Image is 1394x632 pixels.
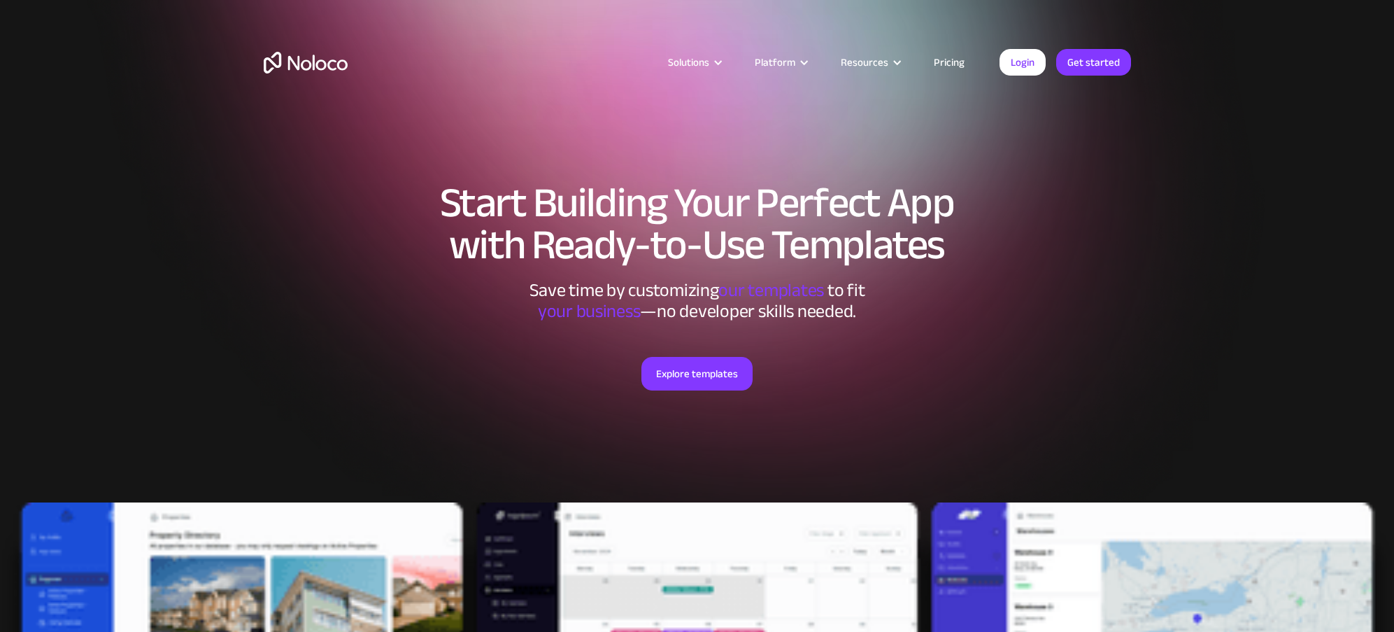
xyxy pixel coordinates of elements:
[718,273,824,307] span: our templates
[650,53,737,71] div: Solutions
[755,53,795,71] div: Platform
[264,182,1131,266] h1: Start Building Your Perfect App with Ready-to-Use Templates
[916,53,982,71] a: Pricing
[668,53,709,71] div: Solutions
[1056,49,1131,76] a: Get started
[488,280,907,322] div: Save time by customizing to fit ‍ —no developer skills needed.
[1000,49,1046,76] a: Login
[538,294,641,328] span: your business
[737,53,823,71] div: Platform
[823,53,916,71] div: Resources
[264,52,348,73] a: home
[641,357,753,391] a: Explore templates
[841,53,888,71] div: Resources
